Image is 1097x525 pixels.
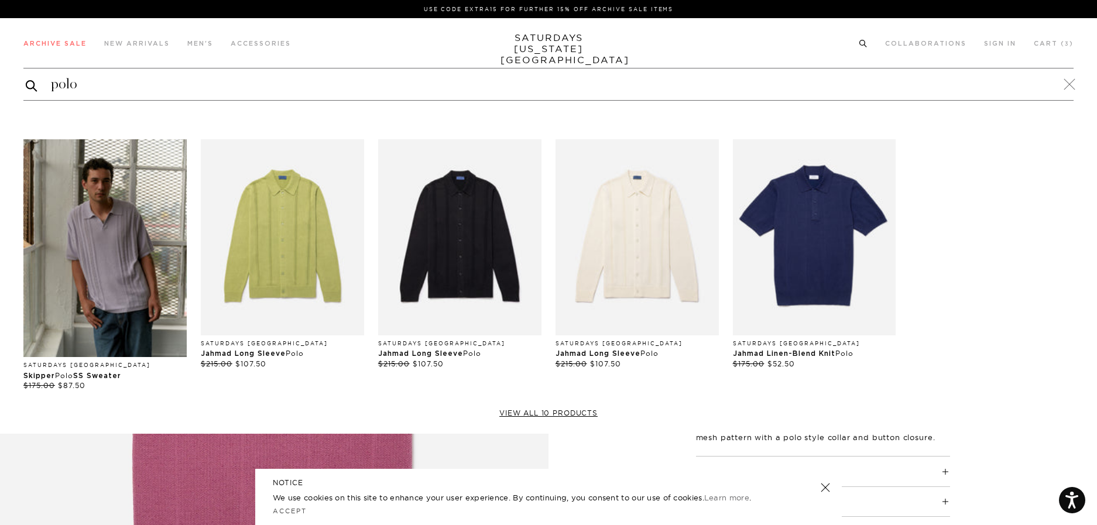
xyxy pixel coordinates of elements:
[885,40,966,47] a: Collaborations
[378,348,541,359] div: Jahmad Long Sleeve
[273,492,783,503] p: We use cookies on this site to enhance your user experience. By continuing, you consent to our us...
[201,340,364,347] div: Saturdays [GEOGRAPHIC_DATA]
[463,349,481,358] b: Polo
[187,40,213,47] a: Men's
[28,5,1069,13] p: Use Code EXTRA15 for Further 15% Off Archive Sale Items
[726,139,903,391] li: Products: Jahmad Linen-Blend Knit Polo
[556,340,719,347] div: Saturdays [GEOGRAPHIC_DATA]
[500,32,597,66] a: SATURDAYS[US_STATE][GEOGRAPHIC_DATA]
[231,40,291,47] a: Accessories
[23,139,1074,391] li: Products
[590,359,621,368] span: $107.50
[556,139,719,335] img: BBM64200_c15_200x.jpg
[23,409,1074,418] li: View All
[556,348,719,359] div: Jahmad Long Sleeve
[23,409,1074,418] a: View all 10 products
[201,359,232,368] s: $215.00
[201,139,364,335] img: BBM64200_c34_200x.jpg
[378,359,410,368] s: $215.00
[16,139,194,391] li: Products: Skipper Polo SS Sweater
[556,359,587,368] s: $215.00
[286,349,304,358] b: Polo
[1034,40,1074,47] a: Cart (3)
[835,349,853,358] b: Polo
[767,359,795,368] span: $52.50
[273,507,307,515] a: Accept
[23,139,187,357] img: SATURDAYS-LOOKBOOK-FW2412158_4afe7898-8145-48c0-a9b1-640afc261661_200x.jpg
[733,348,896,359] div: Jahmad Linen-Blend Knit
[371,139,548,391] li: Products: Jahmad Long Sleeve Polo
[640,349,659,358] b: Polo
[413,359,444,368] span: $107.50
[704,493,749,502] a: Learn more
[733,359,765,368] s: $175.00
[194,139,371,391] li: Products: Jahmad Long Sleeve Polo
[733,340,896,347] div: Saturdays [GEOGRAPHIC_DATA]
[273,478,824,488] h5: NOTICE
[23,75,1074,94] input: Search for...
[58,381,85,390] span: $87.50
[23,370,187,381] div: Skipper SS Sweater
[984,40,1016,47] a: Sign In
[235,359,266,368] span: $107.50
[23,381,55,390] s: $175.00
[23,40,87,47] a: Archive Sale
[548,139,726,391] li: Products: Jahmad Long Sleeve Polo
[733,139,896,335] img: BBK24110_c40_200x.jpg
[378,139,541,335] img: BBM64200_c01_200x.jpg
[201,348,364,359] div: Jahmad Long Sleeve
[23,362,187,369] div: Saturdays [GEOGRAPHIC_DATA]
[104,40,170,47] a: New Arrivals
[1065,42,1069,47] small: 3
[378,340,541,347] div: Saturdays [GEOGRAPHIC_DATA]
[55,371,73,380] b: Polo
